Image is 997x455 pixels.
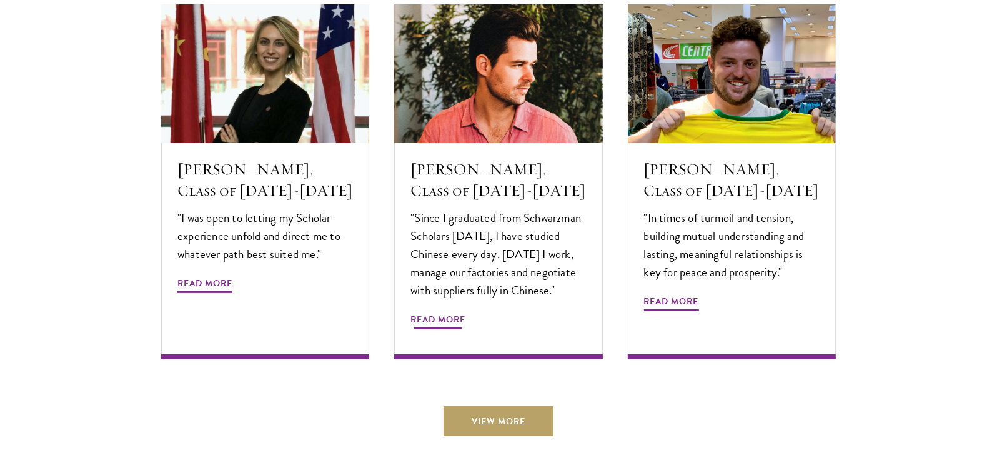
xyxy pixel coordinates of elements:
span: Read More [410,312,465,331]
p: "I was open to letting my Scholar experience unfold and direct me to whatever path best suited me." [177,209,353,263]
a: View More [444,406,553,436]
h5: [PERSON_NAME], Class of [DATE]-[DATE] [177,159,353,201]
span: Read More [644,294,699,313]
span: Read More [177,276,232,295]
h5: [PERSON_NAME], Class of [DATE]-[DATE] [644,159,820,201]
p: "In times of turmoil and tension, building mutual understanding and lasting, meaningful relations... [644,209,820,281]
h5: [PERSON_NAME], Class of [DATE]-[DATE] [410,159,586,201]
a: [PERSON_NAME], Class of [DATE]-[DATE] "In times of turmoil and tension, building mutual understan... [628,4,836,360]
a: [PERSON_NAME], Class of [DATE]-[DATE] "I was open to letting my Scholar experience unfold and dir... [161,4,369,360]
p: "Since I graduated from Schwarzman Scholars [DATE], I have studied Chinese every day. [DATE] I wo... [410,209,586,299]
a: [PERSON_NAME], Class of [DATE]-[DATE] "Since I graduated from Schwarzman Scholars [DATE], I have ... [394,4,602,360]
